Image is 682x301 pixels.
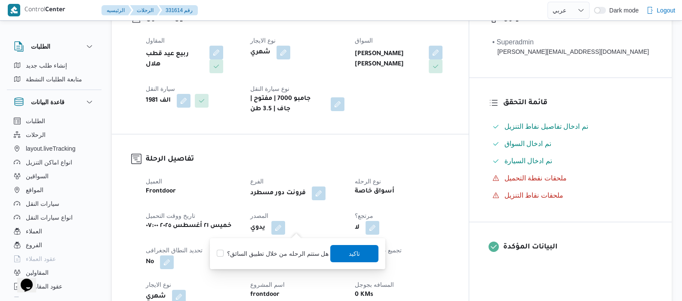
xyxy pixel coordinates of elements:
[45,7,65,14] b: Center
[355,212,373,219] span: مرتجع؟
[504,192,563,199] span: ملحقات نقاط التنزيل
[26,226,42,236] span: العملاء
[503,97,652,109] h3: قائمة التحقق
[10,197,98,211] button: سيارات النقل
[31,41,50,52] h3: الطلبات
[10,169,98,183] button: السواقين
[26,116,45,126] span: الطلبات
[250,47,270,58] b: شهري
[250,85,289,92] span: نوع سيارة النقل
[26,212,73,223] span: انواع سيارات النقل
[492,47,649,56] div: [PERSON_NAME][EMAIL_ADDRESS][DOMAIN_NAME]
[355,178,381,185] span: نوع الرحله
[101,5,132,16] button: الرئيسيه
[146,49,203,70] b: ربيع عيد قطب هلال
[250,281,285,288] span: اسم المشروع
[503,242,652,253] h3: البيانات المؤكدة
[643,2,679,19] button: Logout
[504,123,588,130] span: تم ادخال تفاصيل نفاط التنزيل
[10,72,98,86] button: متابعة الطلبات النشطة
[10,142,98,155] button: layout.liveTracking
[355,37,373,44] span: السواق
[146,37,165,44] span: المقاول
[10,114,98,128] button: الطلبات
[492,37,649,56] span: • Superadmin mohamed.nabil@illa.com.eg
[355,290,373,300] b: 0 KMs
[146,281,171,288] span: نوع الايجار
[7,114,101,301] div: قاعدة البيانات
[355,49,423,70] b: [PERSON_NAME] [PERSON_NAME]
[10,211,98,224] button: انواع سيارات النقل
[26,281,62,292] span: عقود المقاولين
[14,41,95,52] button: الطلبات
[10,279,98,293] button: عقود المقاولين
[504,174,567,182] span: ملحقات نقطة التحميل
[8,4,20,16] img: X8yXhbKr1z7QwAAAABJRU5ErkJggg==
[26,60,67,71] span: إنشاء طلب جديد
[250,94,325,115] b: جامبو 7000 | مفتوح | جاف | 3.5 طن
[26,157,72,168] span: انواع اماكن التنزيل
[10,155,98,169] button: انواع اماكن التنزيل
[26,185,43,195] span: المواقع
[9,267,36,292] iframe: chat widget
[657,5,675,16] span: Logout
[26,254,56,264] span: عقود العملاء
[26,171,49,181] span: السواقين
[355,186,394,197] b: أسواق خاصة
[504,190,563,201] span: ملحقات نقاط التنزيل
[250,223,265,233] b: يدوي
[31,97,65,107] h3: قاعدة البيانات
[10,252,98,266] button: عقود العملاء
[504,139,551,149] span: تم ادخال السواق
[146,257,154,267] b: No
[26,74,82,84] span: متابعة الطلبات النشطة
[606,7,639,14] span: Dark mode
[7,59,101,90] div: الطلبات
[26,240,42,250] span: الفروع
[146,154,449,165] h3: تفاصيل الرحلة
[146,247,203,254] span: تحديد النطاق الجغرافى
[355,247,402,254] span: تجميع عدد الوحدات
[355,281,394,288] span: المسافه بجوجل
[10,266,98,279] button: المقاولين
[159,5,198,16] button: 331614 رقم
[146,186,176,197] b: Frontdoor
[504,156,552,166] span: تم ادخال السيارة
[504,157,552,164] span: تم ادخال السيارة
[26,199,59,209] span: سيارات النقل
[10,238,98,252] button: الفروع
[26,143,75,154] span: layout.liveTracking
[26,130,46,140] span: الرحلات
[10,183,98,197] button: المواقع
[489,120,652,133] button: تم ادخال تفاصيل نفاط التنزيل
[492,37,649,47] div: • Superadmin
[355,223,359,233] b: لا
[130,5,160,16] button: الرحلات
[250,188,306,199] b: فرونت دور مسطرد
[10,59,98,72] button: إنشاء طلب جديد
[504,173,567,183] span: ملحقات نقطة التحميل
[489,189,652,202] button: ملحقات نقاط التنزيل
[504,140,551,147] span: تم ادخال السواق
[14,97,95,107] button: قاعدة البيانات
[217,248,329,259] label: هل ستتم الرحله من خلال تطبيق السائق؟
[146,221,231,231] b: خميس ٢١ أغسطس ٢٠٢٥ ٠٧:٠٠
[250,212,268,219] span: المصدر
[504,121,588,132] span: تم ادخال تفاصيل نفاط التنزيل
[146,212,195,219] span: تاريخ ووقت التحميل
[146,178,162,185] span: العميل
[489,137,652,151] button: تم ادخال السواق
[250,37,276,44] span: نوع الايجار
[10,224,98,238] button: العملاء
[146,85,175,92] span: سيارة النقل
[489,171,652,185] button: ملحقات نقطة التحميل
[250,290,280,300] b: frontdoor
[26,267,49,278] span: المقاولين
[331,245,379,262] button: تاكيد
[146,96,171,106] b: الف 1981
[250,178,264,185] span: الفرع
[349,248,360,259] span: تاكيد
[10,128,98,142] button: الرحلات
[489,154,652,168] button: تم ادخال السيارة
